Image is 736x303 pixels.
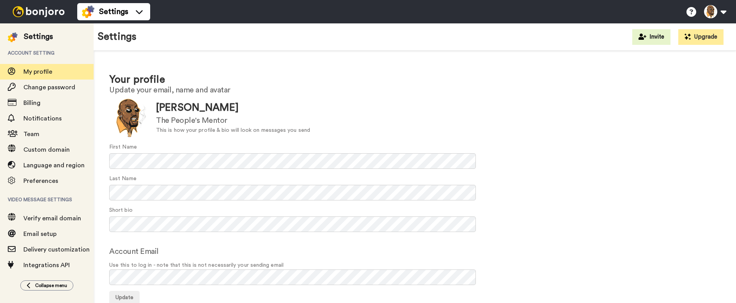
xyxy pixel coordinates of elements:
span: Notifications [23,115,62,122]
span: Language and region [23,162,85,168]
div: Settings [24,31,53,42]
h2: Update your email, name and avatar [109,86,720,94]
span: Verify email domain [23,215,81,221]
label: Account Email [109,246,159,257]
img: settings-colored.svg [82,5,94,18]
span: Billing [23,100,41,106]
span: Collapse menu [35,282,67,289]
span: Change password [23,84,75,90]
img: settings-colored.svg [8,32,18,42]
button: Upgrade [678,29,724,45]
span: My profile [23,69,52,75]
label: Short bio [109,206,133,214]
span: Team [23,131,39,137]
span: Email setup [23,231,57,237]
button: Collapse menu [20,280,73,291]
label: Last Name [109,175,137,183]
label: First Name [109,143,137,151]
div: [PERSON_NAME] [156,101,310,115]
span: Delivery customization [23,246,90,253]
button: Invite [632,29,670,45]
div: This is how your profile & bio will look on messages you send [156,126,310,135]
h1: Your profile [109,74,720,85]
span: Settings [99,6,128,17]
img: bj-logo-header-white.svg [9,6,68,17]
span: Integrations API [23,262,70,268]
span: Update [115,295,133,300]
span: Custom domain [23,147,70,153]
h1: Settings [98,31,137,43]
span: Preferences [23,178,58,184]
div: The People's Mentor [156,115,310,126]
span: Use this to log in - note that this is not necessarily your sending email [109,261,720,269]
